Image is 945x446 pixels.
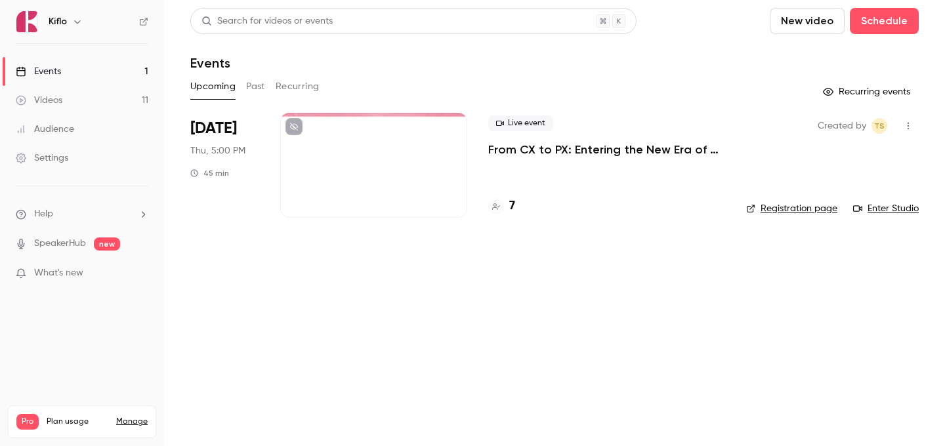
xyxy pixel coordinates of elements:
[34,237,86,251] a: SpeakerHub
[201,14,333,28] div: Search for videos or events
[16,94,62,107] div: Videos
[16,414,39,430] span: Pro
[16,207,148,221] li: help-dropdown-opener
[34,266,83,280] span: What's new
[276,76,320,97] button: Recurring
[850,8,919,34] button: Schedule
[94,237,120,251] span: new
[509,197,515,215] h4: 7
[116,416,148,427] a: Manage
[133,268,148,279] iframe: Noticeable Trigger
[190,113,259,218] div: Sep 25 Thu, 5:00 PM (Europe/Rome)
[488,115,553,131] span: Live event
[16,152,68,165] div: Settings
[47,416,108,427] span: Plan usage
[49,15,67,28] h6: Kiflo
[874,118,885,134] span: TS
[16,123,74,136] div: Audience
[16,11,37,32] img: Kiflo
[190,55,230,71] h1: Events
[246,76,265,97] button: Past
[190,118,237,139] span: [DATE]
[488,142,725,157] a: From CX to PX: Entering the New Era of Partner Experience
[190,76,236,97] button: Upcoming
[16,65,61,78] div: Events
[746,202,837,215] a: Registration page
[488,197,515,215] a: 7
[190,168,229,178] div: 45 min
[818,118,866,134] span: Created by
[817,81,919,102] button: Recurring events
[190,144,245,157] span: Thu, 5:00 PM
[871,118,887,134] span: Tomica Stojanovikj
[34,207,53,221] span: Help
[853,202,919,215] a: Enter Studio
[770,8,845,34] button: New video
